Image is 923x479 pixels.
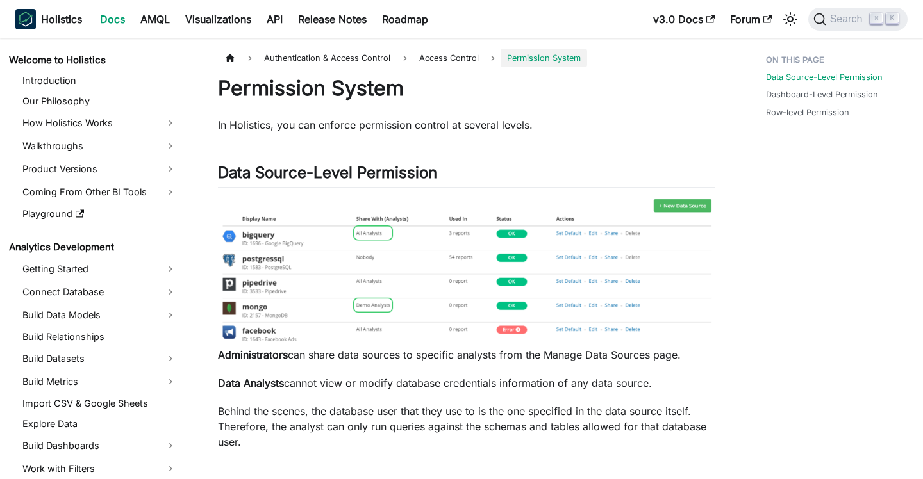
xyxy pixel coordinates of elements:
a: Dashboard-Level Permission [766,88,878,101]
a: Roadmap [374,9,436,29]
a: Build Dashboards [19,435,181,456]
span: Authentication & Access Control [258,49,397,67]
a: Build Metrics [19,371,181,392]
a: Welcome to Holistics [5,51,181,69]
a: Analytics Development [5,238,181,256]
nav: Breadcrumbs [218,49,715,67]
kbd: K [886,13,899,24]
p: In Holistics, you can enforce permission control at several levels. [218,117,715,133]
a: Release Notes [290,9,374,29]
a: Introduction [19,72,181,90]
kbd: ⌘ [870,13,883,24]
a: Import CSV & Google Sheets [19,394,181,412]
strong: Administrators [218,348,288,361]
a: Product Versions [19,159,181,179]
a: Forum [722,9,779,29]
a: Visualizations [178,9,259,29]
strong: Data Analysts [218,377,284,389]
a: Row-level Permission [766,106,849,118]
a: Build Relationships [19,328,181,346]
a: Access Control [413,49,485,67]
a: AMQL [133,9,178,29]
a: API [259,9,290,29]
p: cannot view or modify database credentials information of any data source. [218,375,715,391]
a: How Holistics Works [19,113,181,133]
a: Data Source-Level Permission [766,71,883,83]
p: Behind the scenes, the database user that they use to is the one specified in the data source its... [218,403,715,450]
a: v3.0 Docs [645,9,722,29]
b: Holistics [41,12,82,27]
span: Permission System [501,49,587,67]
img: Holistics [15,9,36,29]
a: Home page [218,49,242,67]
button: Search (Command+K) [808,8,908,31]
a: Getting Started [19,259,181,279]
span: Access Control [419,53,479,63]
a: Explore Data [19,415,181,433]
a: Work with Filters [19,459,181,479]
h1: Permission System [218,76,715,101]
a: Docs [92,9,133,29]
a: Build Data Models [19,305,181,325]
a: Playground [19,205,181,223]
a: Connect Database [19,282,181,302]
a: Walkthroughs [19,136,181,156]
span: Search [826,13,870,25]
p: can share data sources to specific analysts from the Manage Data Sources page. [218,347,715,362]
a: HolisticsHolistics [15,9,82,29]
h2: Data Source-Level Permission [218,163,715,188]
button: Switch between dark and light mode (currently light mode) [780,9,801,29]
a: Build Datasets [19,348,181,369]
a: Coming From Other BI Tools [19,182,181,202]
a: Our Philosophy [19,92,181,110]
